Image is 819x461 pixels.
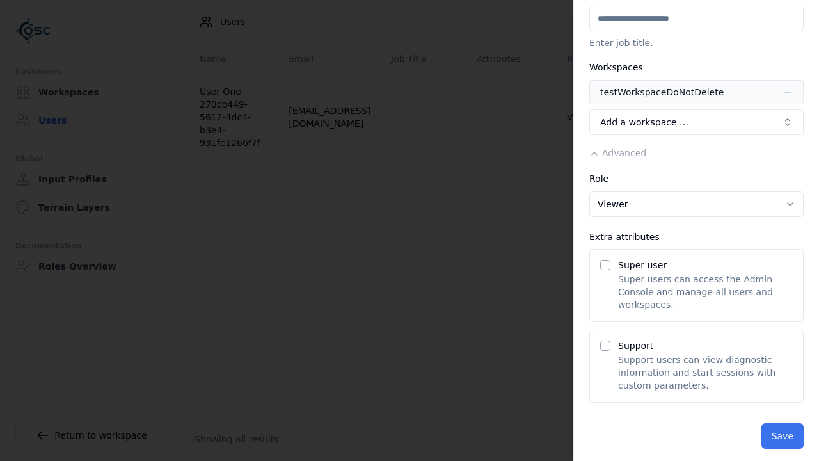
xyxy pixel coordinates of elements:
label: Workspaces [589,62,643,72]
label: Super user [618,260,667,270]
button: Save [761,423,804,449]
button: Advanced [589,147,646,159]
p: Enter job title. [589,36,804,49]
label: Role [589,174,608,184]
span: Advanced [602,148,646,158]
p: Super users can access the Admin Console and manage all users and workspaces. [618,273,793,311]
div: Extra attributes [589,232,804,241]
div: testWorkspaceDoNotDelete [600,86,724,99]
span: Add a workspace … [600,116,688,129]
label: Support [618,341,653,351]
p: Support users can view diagnostic information and start sessions with custom parameters. [618,353,793,392]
